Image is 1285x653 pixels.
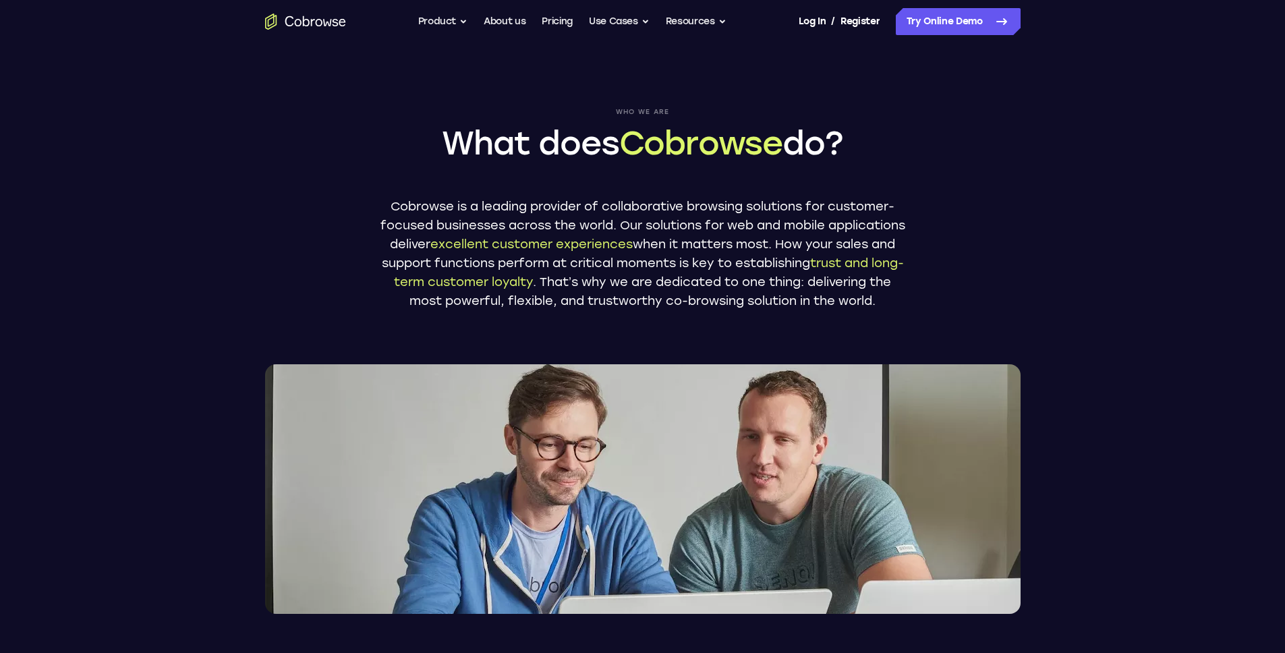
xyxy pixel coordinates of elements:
a: Pricing [542,8,573,35]
span: / [831,13,835,30]
span: Who we are [380,108,906,116]
img: Two Cobrowse software developers, João and Ross, working on their computers [265,364,1021,614]
h1: What does do? [380,121,906,165]
a: Log In [799,8,826,35]
button: Resources [666,8,726,35]
a: About us [484,8,525,35]
span: Cobrowse [619,123,782,163]
button: Product [418,8,468,35]
p: Cobrowse is a leading provider of collaborative browsing solutions for customer-focused businesse... [380,197,906,310]
a: Try Online Demo [896,8,1021,35]
a: Register [840,8,880,35]
span: excellent customer experiences [430,237,633,252]
a: Go to the home page [265,13,346,30]
button: Use Cases [589,8,650,35]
